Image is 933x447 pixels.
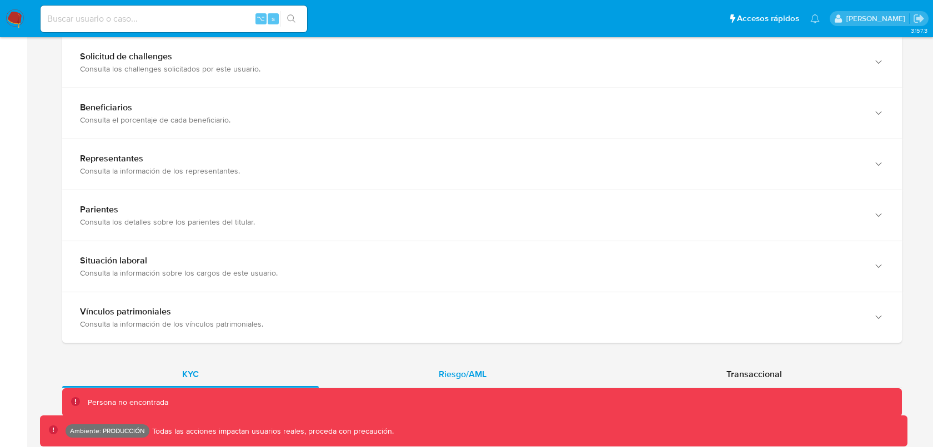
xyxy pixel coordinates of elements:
a: Notificaciones [810,14,820,23]
p: Ambiente: PRODUCCIÓN [70,429,145,433]
span: s [272,13,275,24]
span: Transaccional [726,368,782,380]
p: valeria.monge@mercadolibre.com [846,13,909,24]
span: Riesgo/AML [439,368,486,380]
button: search-icon [280,11,303,27]
span: Accesos rápidos [737,13,799,24]
input: Buscar usuario o caso... [41,12,307,26]
span: ⌥ [257,13,265,24]
p: Todas las acciones impactan usuarios reales, proceda con precaución. [149,426,394,436]
a: Salir [913,13,925,24]
span: 3.157.3 [911,26,927,35]
span: KYC [182,368,199,380]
